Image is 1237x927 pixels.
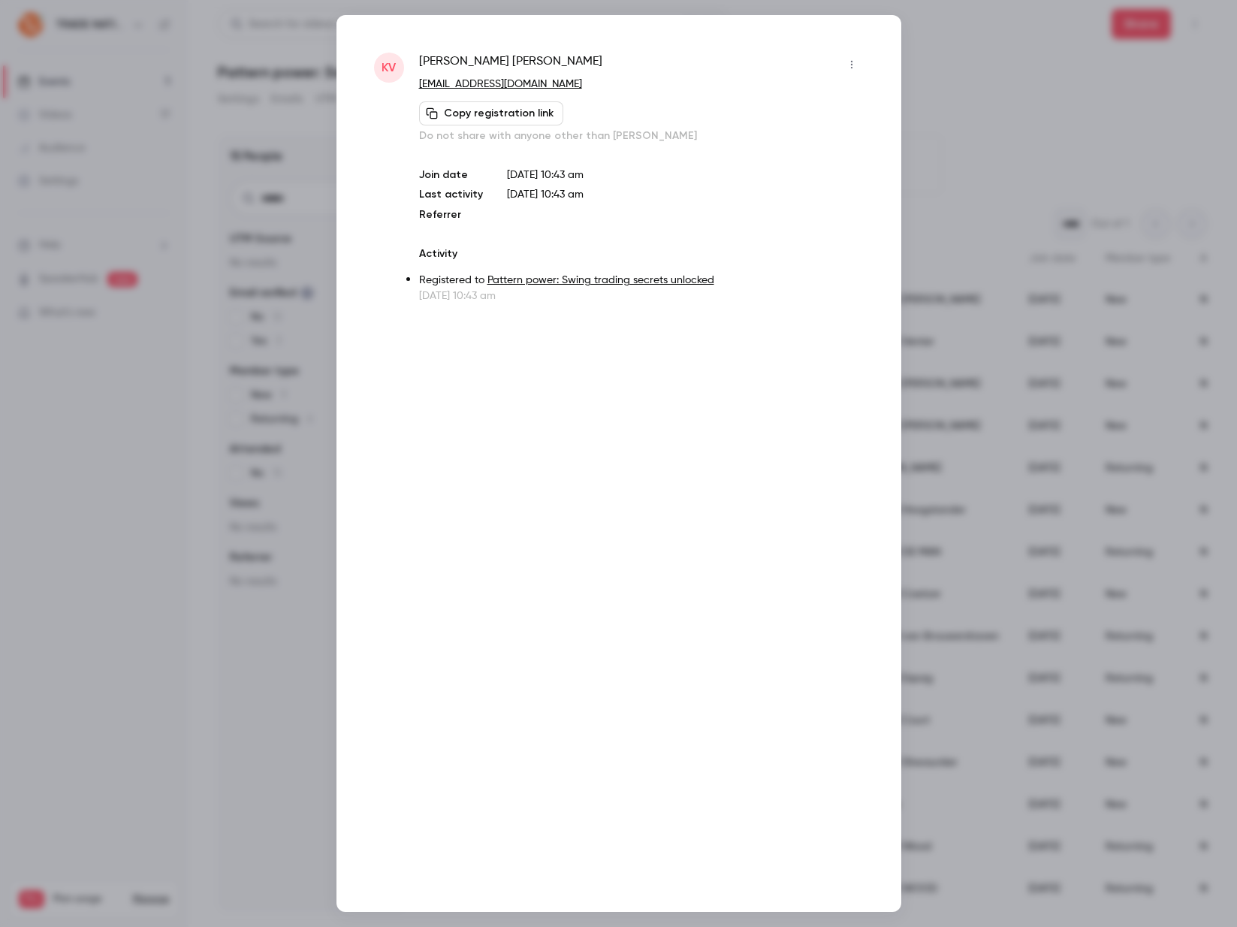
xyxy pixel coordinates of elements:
span: Kv [382,59,396,77]
p: Registered to [419,273,864,288]
button: Copy registration link [419,101,563,125]
p: [DATE] 10:43 am [507,168,864,183]
p: Do not share with anyone other than [PERSON_NAME] [419,128,864,143]
p: Activity [419,246,864,261]
a: [EMAIL_ADDRESS][DOMAIN_NAME] [419,79,582,89]
a: Pattern power: Swing trading secrets unlocked [487,275,714,285]
p: [DATE] 10:43 am [419,288,864,303]
p: Join date [419,168,483,183]
span: [PERSON_NAME] [PERSON_NAME] [419,53,602,77]
p: Referrer [419,207,483,222]
p: Last activity [419,187,483,203]
span: [DATE] 10:43 am [507,189,584,200]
